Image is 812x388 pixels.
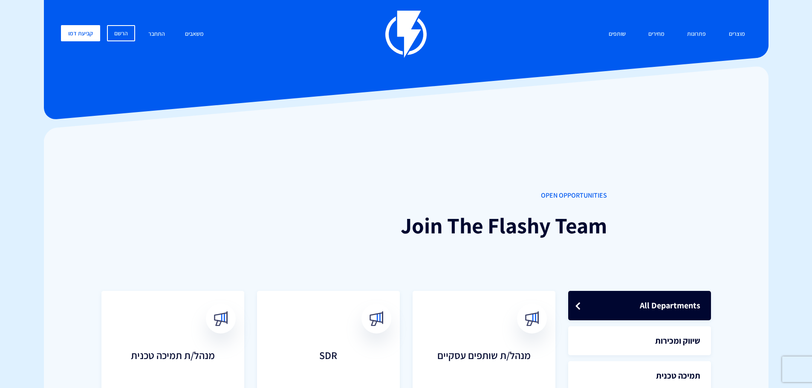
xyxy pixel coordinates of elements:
[681,25,712,43] a: פתרונות
[421,350,547,384] h3: מנהל/ת שותפים עסקיים
[142,25,171,43] a: התחבר
[642,25,671,43] a: מחירים
[602,25,632,43] a: שותפים
[524,311,539,326] img: broadcast.svg
[61,25,100,41] a: קביעת דמו
[110,350,236,384] h3: מנהל/ת תמיכה טכנית
[179,25,210,43] a: משאבים
[369,311,384,326] img: broadcast.svg
[107,25,135,41] a: הרשם
[568,291,711,320] a: All Departments
[722,25,751,43] a: מוצרים
[205,191,607,201] span: OPEN OPPORTUNITIES
[266,350,391,384] h3: SDR
[213,311,228,326] img: broadcast.svg
[205,213,607,238] h1: Join The Flashy Team
[568,326,711,356] a: שיווק ומכירות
